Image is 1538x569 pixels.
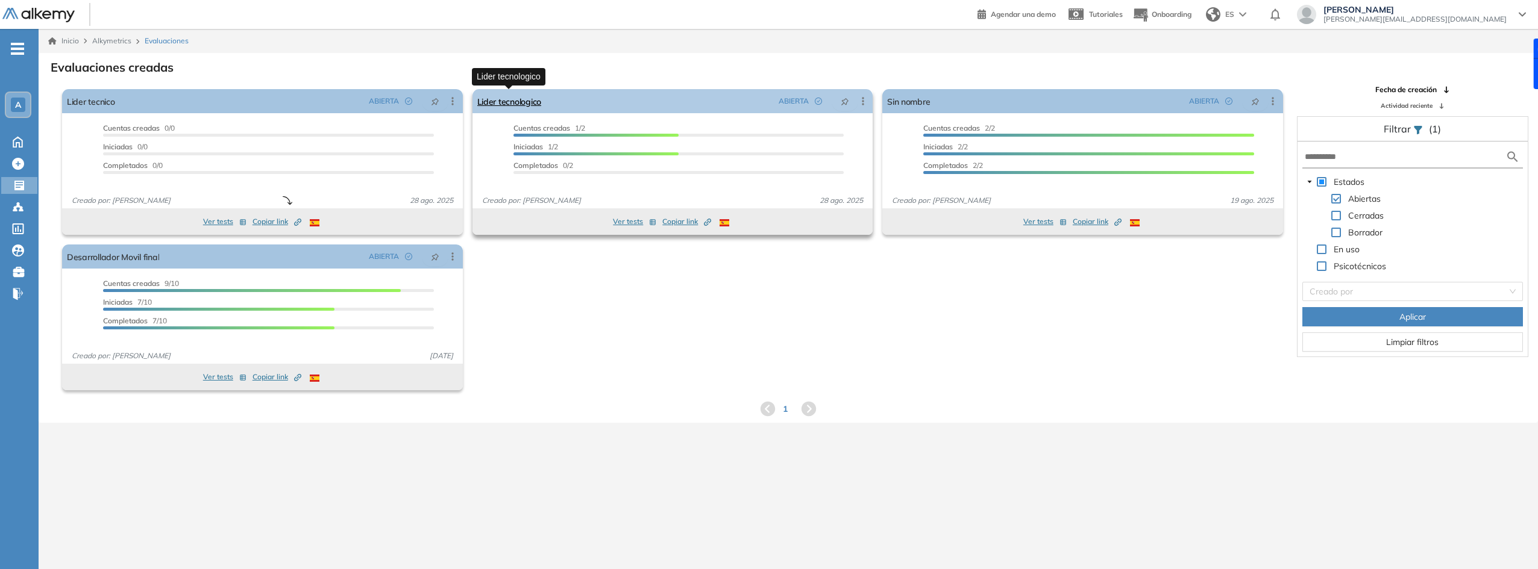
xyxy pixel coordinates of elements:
span: [PERSON_NAME] [1323,5,1507,14]
span: pushpin [431,96,439,106]
img: Logo [2,8,75,23]
span: 0/0 [103,142,148,151]
span: ABIERTA [779,96,809,107]
h3: Evaluaciones creadas [51,60,174,75]
img: search icon [1505,149,1520,164]
span: Aplicar [1399,310,1426,323]
span: Iniciadas [103,297,133,306]
span: Cuentas creadas [103,279,160,288]
span: Cuentas creadas [923,123,980,132]
span: Psicotécnicos [1331,259,1389,273]
span: Onboarding [1152,10,1191,19]
span: check-circle [815,98,822,105]
span: Iniciadas [103,142,133,151]
span: 28 ago. 2025 [815,195,868,206]
span: Abiertas [1346,191,1383,206]
span: Copiar link [662,216,711,227]
span: 9/10 [103,279,179,288]
span: Creado por: [PERSON_NAME] [887,195,996,206]
span: Completados [513,161,558,170]
button: pushpin [422,247,448,266]
span: 2/2 [923,123,995,132]
button: Ver tests [1023,214,1067,229]
span: En uso [1331,242,1362,257]
button: Copiar link [662,214,711,229]
span: Iniciadas [923,142,953,151]
span: Borrador [1346,225,1385,240]
span: 0/0 [103,123,175,132]
span: ES [1225,9,1234,20]
span: En uso [1334,244,1360,255]
span: ABIERTA [369,96,399,107]
span: 2/2 [923,142,968,151]
span: ABIERTA [369,251,399,262]
span: Psicotécnicos [1334,261,1386,272]
span: Creado por: [PERSON_NAME] [67,350,175,361]
span: Creado por: [PERSON_NAME] [67,195,175,206]
button: Onboarding [1132,2,1191,28]
span: A [15,100,21,110]
img: ESP [720,219,729,226]
span: Completados [103,316,148,325]
a: Desarrollador Movil final [67,244,159,269]
a: Lider tecnico [67,89,115,113]
span: 7/10 [103,316,167,325]
span: Actividad reciente [1381,101,1433,110]
a: Lider tecnologico [477,89,541,113]
span: [DATE] [425,350,458,361]
span: [PERSON_NAME][EMAIL_ADDRESS][DOMAIN_NAME] [1323,14,1507,24]
span: Copiar link [1073,216,1122,227]
span: Alkymetrics [92,36,131,45]
button: Copiar link [253,214,301,229]
button: Aplicar [1302,307,1523,326]
span: Cuentas creadas [103,123,160,132]
button: pushpin [832,92,858,111]
span: Abiertas [1348,193,1381,204]
span: 0/2 [513,161,573,170]
span: (1) [1429,122,1441,136]
button: pushpin [422,92,448,111]
span: Agendar una demo [991,10,1056,19]
span: 7/10 [103,297,152,306]
img: ESP [310,219,319,226]
span: Creado por: [PERSON_NAME] [477,195,586,206]
span: 19 ago. 2025 [1225,195,1278,206]
span: 1/2 [513,123,585,132]
div: Lider tecnologico [472,68,545,86]
button: Limpiar filtros [1302,332,1523,352]
span: pushpin [841,96,849,106]
span: check-circle [1225,98,1232,105]
span: Fecha de creación [1375,84,1437,95]
span: Completados [923,161,968,170]
img: ESP [310,375,319,382]
img: world [1206,7,1220,22]
span: 1 [783,403,788,415]
span: Limpiar filtros [1386,335,1439,349]
span: Borrador [1348,227,1383,238]
button: pushpin [1242,92,1269,111]
span: Cerradas [1346,208,1386,223]
span: pushpin [431,252,439,261]
span: Tutoriales [1089,10,1123,19]
span: 2/2 [923,161,983,170]
img: ESP [1130,219,1140,226]
span: Copiar link [253,372,301,382]
span: Cerradas [1348,210,1384,221]
span: caret-down [1307,179,1313,185]
button: Ver tests [203,370,246,384]
span: ABIERTA [1189,96,1219,107]
span: 0/0 [103,161,163,170]
a: Agendar una demo [978,6,1056,20]
img: arrow [1239,12,1246,17]
span: check-circle [405,98,412,105]
span: 28 ago. 2025 [405,195,458,206]
a: Sin nombre [887,89,930,113]
span: Estados [1331,175,1367,189]
i: - [11,48,24,50]
span: Filtrar [1384,123,1413,135]
button: Ver tests [203,214,246,229]
span: Iniciadas [513,142,543,151]
span: Evaluaciones [145,36,189,46]
span: Copiar link [253,216,301,227]
button: Ver tests [613,214,656,229]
